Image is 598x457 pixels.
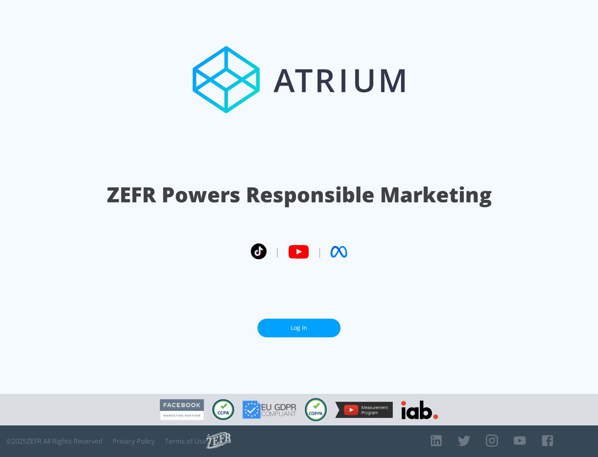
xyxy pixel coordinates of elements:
span: © 2025 ZEFR All Rights Reserved [6,437,103,445]
span: | [275,246,280,258]
a: Terms of Use [165,437,206,445]
img: IAB [401,400,438,419]
img: COPPA Compliant [305,398,327,421]
a: Privacy Policy [113,437,155,445]
img: GDPR Compliant [243,400,297,419]
img: YouTube Measurement Program [335,402,393,418]
img: CCPA Compliant [212,399,234,420]
img: Facebook Marketing Partner [160,399,204,420]
a: Log In [257,319,341,337]
span: | [317,246,322,258]
h1: ZEFR Powers Responsible Marketing [107,180,492,209]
